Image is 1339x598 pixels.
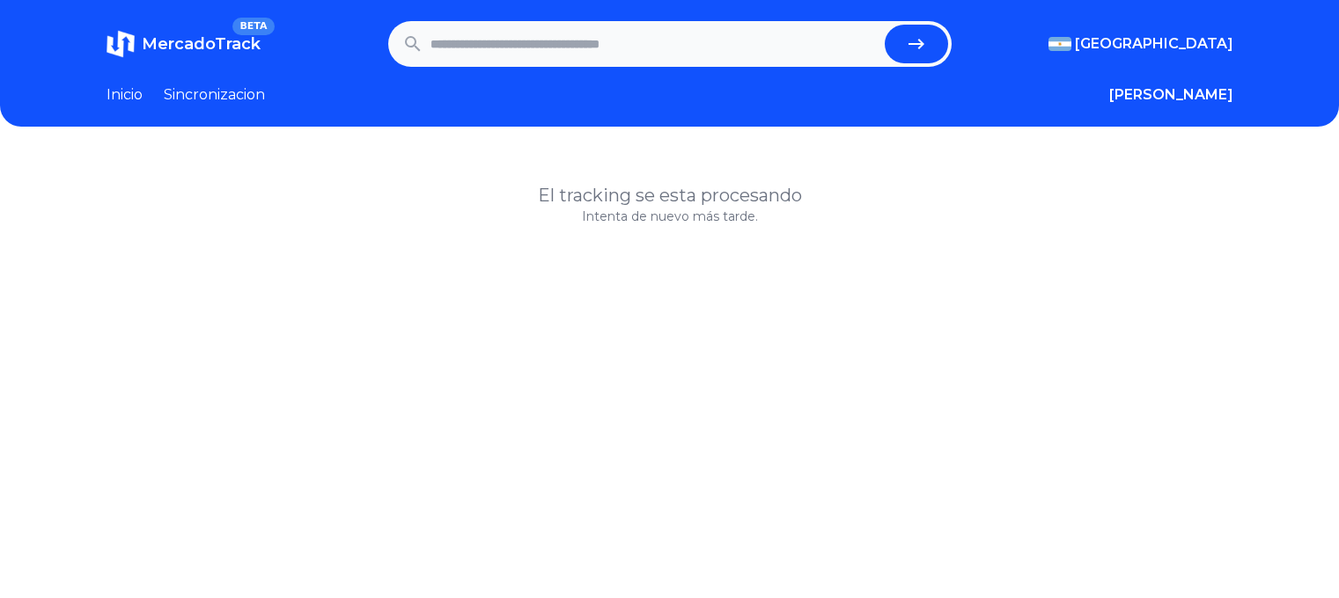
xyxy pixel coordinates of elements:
[232,18,274,35] span: BETA
[107,84,143,106] a: Inicio
[164,84,265,106] a: Sincronizacion
[1109,84,1233,106] button: [PERSON_NAME]
[107,30,261,58] a: MercadoTrackBETA
[107,30,135,58] img: MercadoTrack
[1048,37,1071,51] img: Argentina
[1048,33,1233,55] button: [GEOGRAPHIC_DATA]
[107,183,1233,208] h1: El tracking se esta procesando
[1075,33,1233,55] span: [GEOGRAPHIC_DATA]
[107,208,1233,225] p: Intenta de nuevo más tarde.
[142,34,261,54] span: MercadoTrack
